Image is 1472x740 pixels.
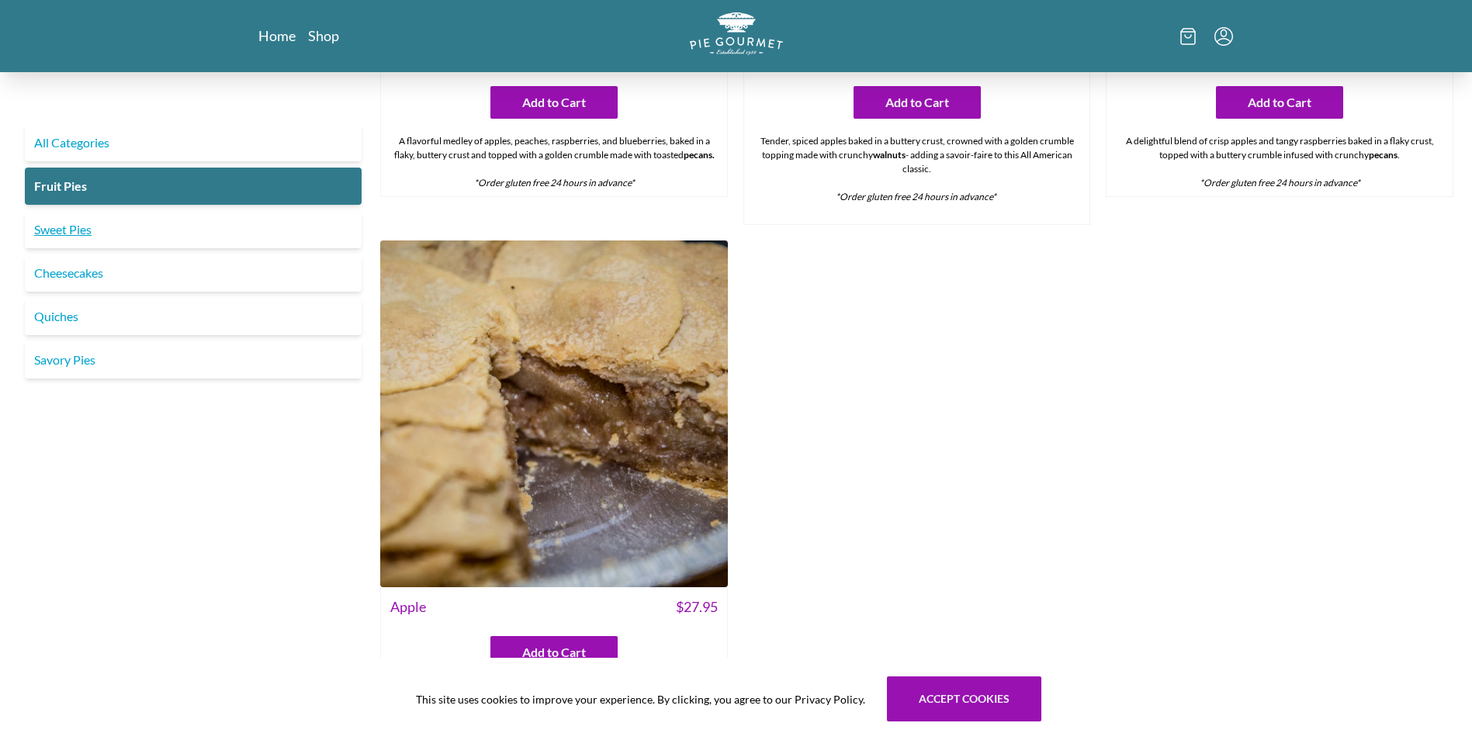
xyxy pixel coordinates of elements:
[258,26,296,45] a: Home
[744,128,1090,224] div: Tender, spiced apples baked in a buttery crust, crowned with a golden crumble topping made with c...
[1248,93,1311,112] span: Add to Cart
[684,149,715,161] strong: pecans.
[854,86,981,119] button: Add to Cart
[522,93,586,112] span: Add to Cart
[873,149,906,161] strong: walnuts
[25,341,362,379] a: Savory Pies
[25,254,362,292] a: Cheesecakes
[522,643,586,662] span: Add to Cart
[836,191,996,202] em: *Order gluten free 24 hours in advance*
[25,168,362,205] a: Fruit Pies
[416,691,865,707] span: This site uses cookies to improve your experience. By clicking, you agree to our Privacy Policy.
[25,211,362,248] a: Sweet Pies
[490,86,618,119] button: Add to Cart
[1216,86,1343,119] button: Add to Cart
[1369,149,1398,161] strong: pecans
[690,12,783,55] img: logo
[1107,128,1453,196] div: A delightful blend of crisp apples and tangy raspberries baked in a flaky crust, topped with a bu...
[1214,27,1233,46] button: Menu
[490,636,618,669] button: Add to Cart
[474,177,635,188] em: *Order gluten free 24 hours in advance*
[380,240,728,588] img: Apple
[885,93,949,112] span: Add to Cart
[1200,177,1360,188] em: *Order gluten free 24 hours in advance*
[25,124,362,161] a: All Categories
[887,676,1041,721] button: Accept cookies
[676,596,718,617] span: $ 27.95
[25,298,362,335] a: Quiches
[381,128,727,196] div: A flavorful medley of apples, peaches, raspberries, and blueberries, baked in a flaky, buttery cr...
[390,596,426,617] span: Apple
[308,26,339,45] a: Shop
[690,12,783,60] a: Logo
